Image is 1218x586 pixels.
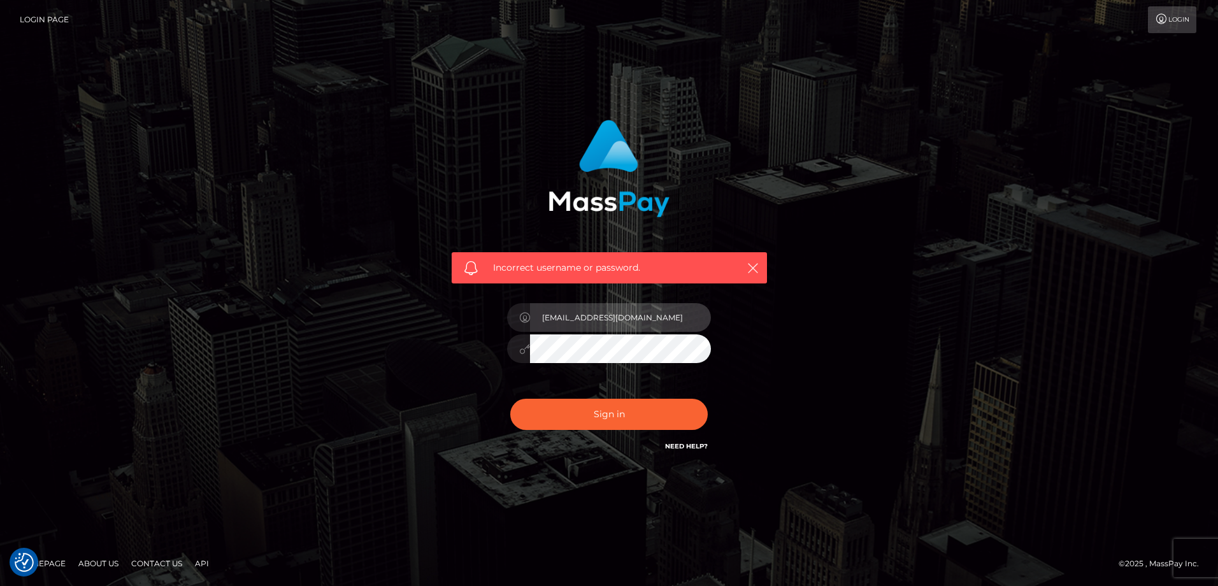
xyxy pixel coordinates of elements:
[20,6,69,33] a: Login Page
[548,120,670,217] img: MassPay Login
[1148,6,1196,33] a: Login
[665,442,708,450] a: Need Help?
[126,554,187,573] a: Contact Us
[510,399,708,430] button: Sign in
[1119,557,1208,571] div: © 2025 , MassPay Inc.
[14,554,71,573] a: Homepage
[493,261,726,275] span: Incorrect username or password.
[73,554,124,573] a: About Us
[15,553,34,572] button: Consent Preferences
[190,554,214,573] a: API
[15,553,34,572] img: Revisit consent button
[530,303,711,332] input: Username...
